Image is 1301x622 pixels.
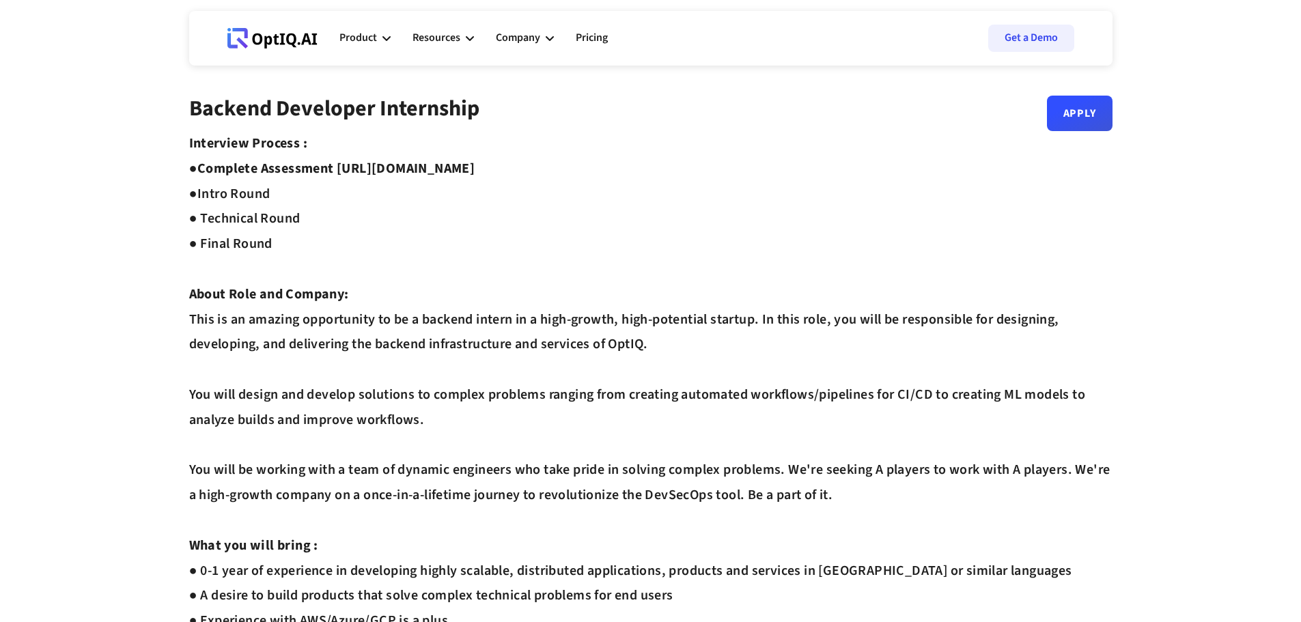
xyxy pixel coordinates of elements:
strong: Backend Developer Internship [189,93,479,124]
div: Resources [412,18,474,59]
a: Pricing [576,18,608,59]
div: Product [339,29,377,47]
strong: Complete Assessment [URL][DOMAIN_NAME] ● [189,159,475,203]
strong: What you will bring : [189,536,318,555]
div: Resources [412,29,460,47]
strong: Interview Process : [189,134,308,153]
div: Company [496,29,540,47]
a: Get a Demo [988,25,1074,52]
strong: About Role and Company: [189,285,349,304]
a: Apply [1047,96,1113,131]
a: Webflow Homepage [227,18,318,59]
div: Product [339,18,391,59]
div: Company [496,18,554,59]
